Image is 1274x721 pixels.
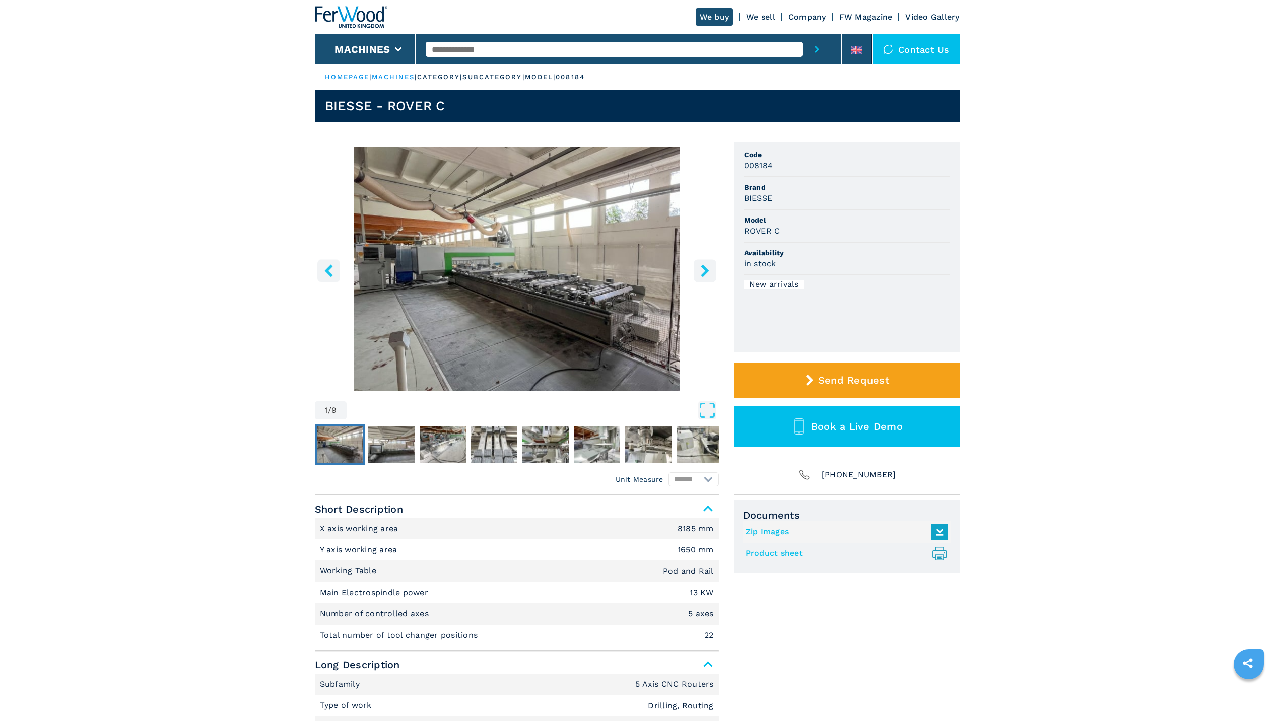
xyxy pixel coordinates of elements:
[734,363,960,398] button: Send Request
[469,424,519,465] button: Go to Slide 4
[744,160,773,171] h3: 008184
[743,509,951,521] span: Documents
[873,34,960,64] div: Contact us
[325,406,328,414] span: 1
[369,73,371,81] span: |
[368,426,415,463] img: 8348be618487fca07faf00a00523955a
[704,631,714,639] em: 22
[317,259,340,282] button: left-button
[331,406,337,414] span: 9
[905,12,959,22] a: Video Gallery
[839,12,893,22] a: FW Magazine
[746,545,943,562] a: Product sheet
[675,424,725,465] button: Go to Slide 8
[822,468,896,482] span: [PHONE_NUMBER]
[663,567,714,575] em: Pod and Rail
[746,12,775,22] a: We sell
[315,424,719,465] nav: Thumbnail Navigation
[797,468,812,482] img: Phone
[320,523,401,534] p: X axis working area
[315,500,719,518] span: Short Description
[744,182,950,192] span: Brand
[471,426,517,463] img: 06c64358cd54bbb1c0d5e277d7540e21
[1235,651,1260,676] a: sharethis
[688,610,714,618] em: 5 axes
[734,406,960,447] button: Book a Live Demo
[818,374,889,386] span: Send Request
[417,73,463,82] p: category |
[803,34,831,64] button: submit-button
[372,73,415,81] a: machines
[320,700,374,711] p: Type of work
[744,192,773,204] h3: BIESSE
[635,680,714,688] em: 5 Axis CNC Routers
[623,424,674,465] button: Go to Slide 7
[315,6,387,28] img: Ferwood
[366,424,417,465] button: Go to Slide 2
[522,426,569,463] img: 9158ef8b57ef96c833e935df4a1a6e6d
[320,608,432,619] p: Number of controlled axes
[418,424,468,465] button: Go to Slide 3
[744,248,950,258] span: Availability
[315,424,365,465] button: Go to Slide 1
[315,147,719,391] div: Go to Slide 1
[572,424,622,465] button: Go to Slide 6
[788,12,826,22] a: Company
[415,73,417,81] span: |
[325,73,370,81] a: HOMEPAGE
[690,589,713,597] em: 13 KW
[811,420,903,432] span: Book a Live Demo
[678,525,714,533] em: 8185 mm
[744,280,804,289] div: New arrivals
[462,73,524,82] p: subcategory |
[420,426,466,463] img: 22ce060b8cae303d87f8e457dd5c15d4
[315,518,719,646] div: Short Description
[574,426,620,463] img: 4a6b27d8bd22cdfa10a900d3620ba4b4
[315,147,719,391] img: 5 Axis CNC Routers BIESSE ROVER C
[678,546,714,554] em: 1650 mm
[556,73,585,82] p: 008184
[334,43,390,55] button: Machines
[694,259,716,282] button: right-button
[744,225,780,237] h3: ROVER C
[746,524,943,540] a: Zip Images
[648,702,713,710] em: Drilling, Routing
[525,73,556,82] p: model |
[317,426,363,463] img: fb38b71be52cb4fe5756f61d8d34c1ab
[616,474,663,484] em: Unit Measure
[744,150,950,160] span: Code
[883,44,893,54] img: Contact us
[520,424,571,465] button: Go to Slide 5
[696,8,733,26] a: We buy
[320,587,431,598] p: Main Electrospindle power
[320,630,481,641] p: Total number of tool changer positions
[744,258,776,269] h3: in stock
[744,215,950,225] span: Model
[625,426,672,463] img: e679fcaed544cfd0318b3d995d93c991
[315,656,719,674] span: Long Description
[325,98,445,114] h1: BIESSE - ROVER C
[320,544,400,555] p: Y axis working area
[1231,676,1266,713] iframe: Chat
[320,565,379,576] p: Working Table
[320,679,363,690] p: Subfamily
[349,401,716,419] button: Open Fullscreen
[328,406,331,414] span: /
[677,426,723,463] img: 5e14c781e5024d2bc2c03b0f854f1dfa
